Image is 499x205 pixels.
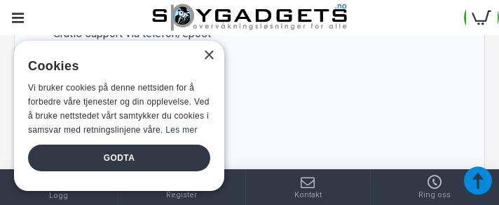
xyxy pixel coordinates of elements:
[152,4,347,32] img: SpyGadgets.no
[418,190,451,201] span: Ring oss
[246,170,370,205] a: Kontakt
[166,190,197,201] span: Register
[28,83,210,134] span: Vi bruker cookies på denne nettsiden for å forbedre våre tjenester og din opplevelse. Ved å bruke...
[294,190,322,201] span: Kontakt
[165,125,197,135] a: Les mer, opens a new window
[49,190,68,202] span: Logg
[203,51,214,61] div: Close
[28,145,210,171] div: Godta
[28,51,201,81] div: Cookies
